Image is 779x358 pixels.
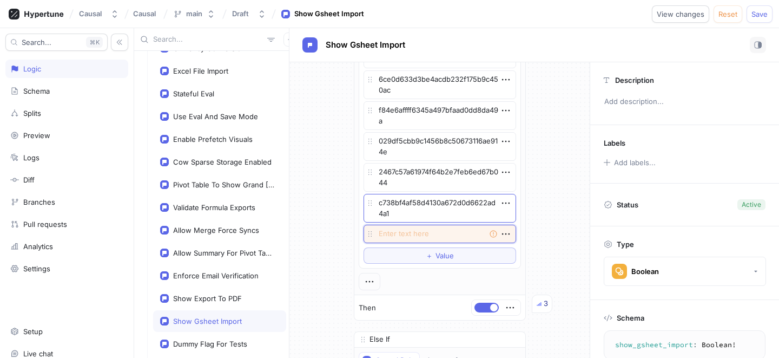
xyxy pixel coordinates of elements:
div: Dummy Flag For Tests [173,340,247,348]
button: Add labels... [600,155,658,170]
button: Reset [714,5,742,23]
button: Causal [75,5,123,23]
textarea: f84e6affff6345a497bfaad0dd8da49a [364,101,516,130]
button: ＋Value [364,248,516,264]
div: main [186,9,202,18]
span: ＋ [426,252,433,259]
span: View changes [657,11,704,17]
div: Schema [23,87,50,95]
button: main [169,5,220,23]
div: Branches [23,198,55,206]
div: Add labels... [614,159,656,166]
textarea: 029df5cbb9c1456b8c50673116ae914e [364,132,516,161]
div: Show Export To PDF [173,294,242,303]
p: Add description... [599,93,770,111]
div: Setup [23,327,43,336]
div: Causal [79,9,102,18]
button: Boolean [604,257,766,286]
div: 3 [544,298,548,309]
div: Validate Formula Exports [173,203,255,212]
div: Show Gsheet Import [173,317,242,326]
div: Diff [23,175,35,184]
div: Draft [232,9,249,18]
span: Value [435,252,454,259]
div: K [86,37,103,48]
p: Description [615,76,654,84]
div: Settings [23,264,50,273]
input: Search... [153,34,263,45]
div: Live chat [23,349,53,358]
div: Boolean [631,267,659,276]
textarea: show_gsheet_import: Boolean! [609,335,761,355]
div: Preview [23,131,50,140]
button: Save [747,5,773,23]
span: Save [751,11,768,17]
button: Draft [228,5,270,23]
p: Labels [604,139,625,147]
div: Analytics [23,242,53,251]
p: Type [617,240,634,249]
span: Show Gsheet Import [326,41,405,49]
span: Causal [133,10,156,17]
div: Enable Prefetch Visuals [173,135,253,144]
div: Show Gsheet Import [294,9,364,19]
div: Active [742,200,761,210]
button: Search...K [5,34,108,51]
p: Schema [617,314,644,322]
textarea: 2467c57a61974f64b2e7feb6ed67b044 [364,163,516,192]
div: Allow Merge Force Syncs [173,226,259,235]
button: View changes [652,5,709,23]
textarea: 6ce0d633d3be4acdb232f175b9c450ac [364,70,516,99]
div: Use Eval And Save Mode [173,112,258,121]
p: Then [359,303,376,314]
div: Enforce Email Verification [173,271,259,280]
div: Pivot Table To Show Grand [PERSON_NAME] [173,180,275,189]
div: Logs [23,153,39,162]
p: Status [617,197,638,212]
span: Search... [22,39,51,45]
p: Else If [369,334,390,345]
div: Logic [23,64,41,73]
div: Splits [23,109,41,118]
span: Reset [718,11,737,17]
div: Cow Sparse Storage Enabled [173,158,272,166]
div: Pull requests [23,220,67,229]
div: Excel File Import [173,67,228,75]
div: Stateful Eval [173,89,214,98]
div: Allow Summary For Pivot Table Groups [173,249,275,257]
textarea: c738bf4af58d4130a672d0d6622ad4a1 [364,194,516,223]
